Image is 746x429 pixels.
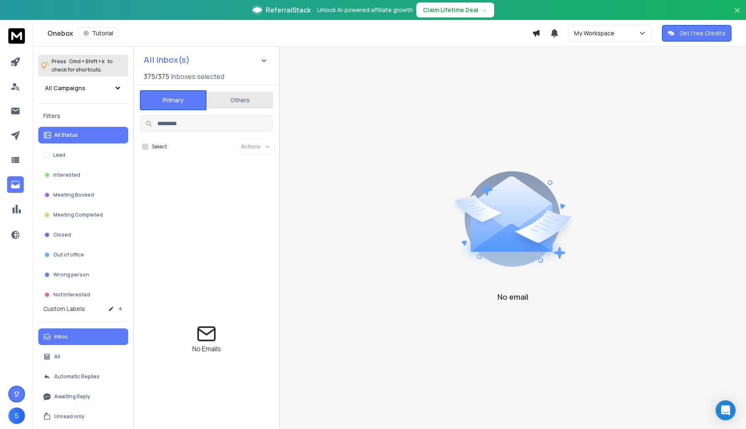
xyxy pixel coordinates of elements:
div: Onebox [47,27,532,39]
button: All Inbox(s) [137,52,274,68]
h1: All Campaigns [45,84,85,92]
p: No Emails [192,344,221,354]
button: Tutorial [78,27,119,39]
p: My Workspace [574,29,618,37]
button: Get Free Credits [662,25,731,42]
p: Press to check for shortcuts. [52,57,113,74]
button: Close banner [732,5,743,25]
span: Cmd + Shift + k [68,57,106,66]
button: Interested [38,167,128,183]
p: Meeting Booked [53,192,94,198]
button: Not Interested [38,286,128,303]
button: Meeting Completed [38,207,128,223]
p: Get Free Credits [679,29,726,37]
p: All [54,353,60,360]
p: Unlock AI-powered affiliate growth [317,6,413,14]
p: Interested [53,172,80,178]
button: Out of office [38,247,128,263]
h3: Filters [38,110,128,122]
button: Others [206,91,273,109]
p: Not Interested [53,291,90,298]
p: Meeting Completed [53,212,103,218]
h3: Inboxes selected [171,71,224,81]
span: ReferralStack [266,5,311,15]
button: Lead [38,147,128,163]
h3: Custom Labels [43,305,85,313]
p: Wrong person [53,271,89,278]
button: All [38,348,128,365]
button: All Campaigns [38,80,128,96]
p: Unread only [54,413,85,420]
button: Wrong person [38,266,128,283]
button: S [8,407,25,424]
button: Unread only [38,408,128,425]
div: Open Intercom Messenger [716,400,736,420]
button: Automatic Replies [38,368,128,385]
p: Automatic Replies [54,373,99,380]
label: Select [152,143,167,150]
p: Out of office [53,251,84,258]
button: Inbox [38,328,128,345]
p: Closed [53,232,71,238]
button: Meeting Booked [38,187,128,203]
button: All Status [38,127,128,143]
button: Awaiting Reply [38,388,128,405]
p: Awaiting Reply [54,393,90,400]
p: All Status [54,132,78,138]
p: Lead [53,152,65,158]
span: 375 / 375 [144,71,169,81]
button: Closed [38,227,128,243]
span: → [482,6,487,14]
p: Inbox [54,333,68,340]
h1: All Inbox(s) [144,56,190,64]
button: Primary [140,90,206,110]
button: Claim Lifetime Deal→ [416,2,494,17]
p: No email [497,291,528,303]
